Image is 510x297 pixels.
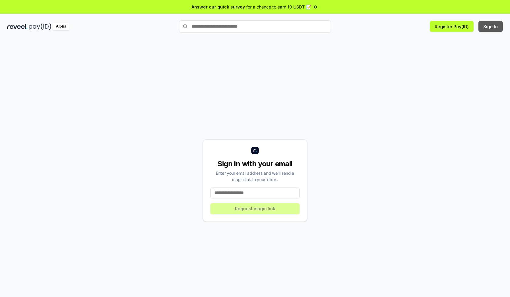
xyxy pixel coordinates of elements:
span: Answer our quick survey [192,4,245,10]
span: for a chance to earn 10 USDT 📝 [246,4,311,10]
img: reveel_dark [7,23,28,30]
img: logo_small [251,147,259,154]
button: Register Pay(ID) [430,21,474,32]
div: Alpha [53,23,70,30]
img: pay_id [29,23,51,30]
div: Enter your email address and we’ll send a magic link to your inbox. [210,170,300,183]
button: Sign In [478,21,503,32]
div: Sign in with your email [210,159,300,169]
